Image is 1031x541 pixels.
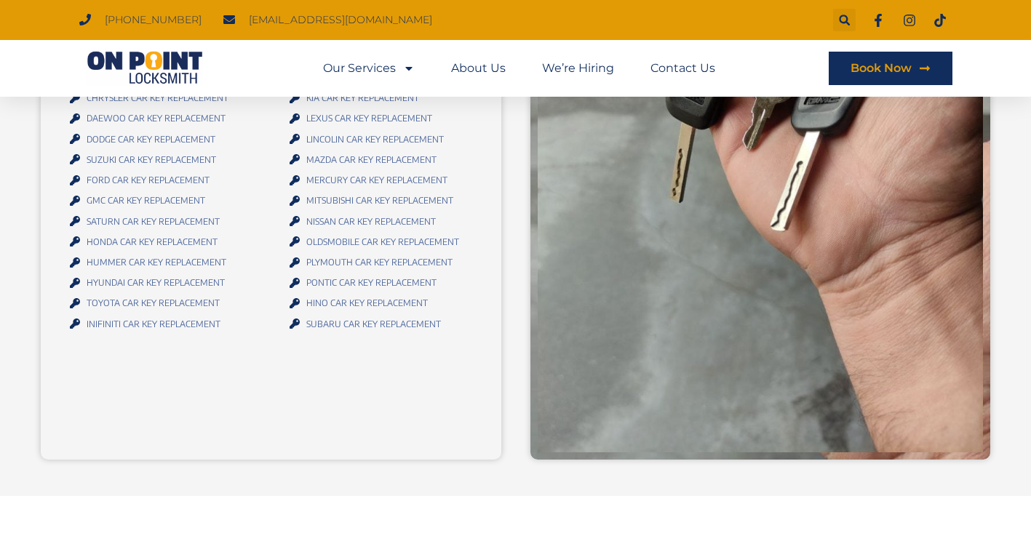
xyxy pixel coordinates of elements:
a: Book Now [829,52,952,85]
span: OLDSMOBILE CAR KEY REPLACEMENT [303,232,459,252]
span: HYUNDAI CAR KEY REPLACEMENT​ [83,273,225,292]
span: SATURN CAR KEY REPLACEMENT​ [83,212,220,231]
span: [PHONE_NUMBER] [101,10,202,30]
span: CHRYSLER CAR KEY REPLACEMENT​ [83,88,228,108]
span: SUBARU CAR KEY REPLACEMENT [303,314,441,334]
span: DODGE CAR KEY REPLACEMENT​ [83,129,215,149]
span: PONTIC CAR KEY REPLACEMENT [303,273,437,292]
nav: Menu [323,52,715,85]
span: LINCOLIN CAR KEY REPLACEMENT [303,129,444,149]
span: TOYOTA CAR KEY REPLACEMENT​ [83,293,220,313]
span: HONDA CAR KEY REPLACEMENT​ [83,232,218,252]
a: Contact Us [650,52,715,85]
span: [EMAIL_ADDRESS][DOMAIN_NAME] [245,10,432,30]
span: HINO CAR KEY REPLACEMENT [303,293,428,313]
span: Book Now [851,63,912,74]
span: MITSUBISHI CAR KEY REPLACEMENT [303,191,453,210]
span: INIFINITI CAR KEY REPLACEMENT​ [83,314,220,334]
span: SUZUKI CAR KEY REPLACEMENT​ [83,150,216,169]
span: GMC CAR KEY REPLACEMENT​ [83,191,205,210]
span: MAZDA CAR KEY REPLACEMENT [303,150,437,169]
a: Our Services [323,52,415,85]
div: Search [833,9,856,31]
span: NISSAN CAR KEY REPLACEMENT [303,212,436,231]
a: We’re Hiring [542,52,614,85]
span: DAEWOO CAR KEY REPLACEMENT​ [83,108,226,128]
span: MERCURY CAR KEY REPLACEMENT [303,170,447,190]
span: HUMMER CAR KEY REPLACEMENT​ [83,252,226,272]
span: PLYMOUTH CAR KEY REPLACEMENT [303,252,453,272]
a: About Us [451,52,506,85]
span: KIA CAR KEY REPLACEMENT [303,88,419,108]
span: FORD CAR KEY REPLACEMENT​ [83,170,210,190]
span: LEXUS CAR KEY REPLACEMENT [303,108,432,128]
